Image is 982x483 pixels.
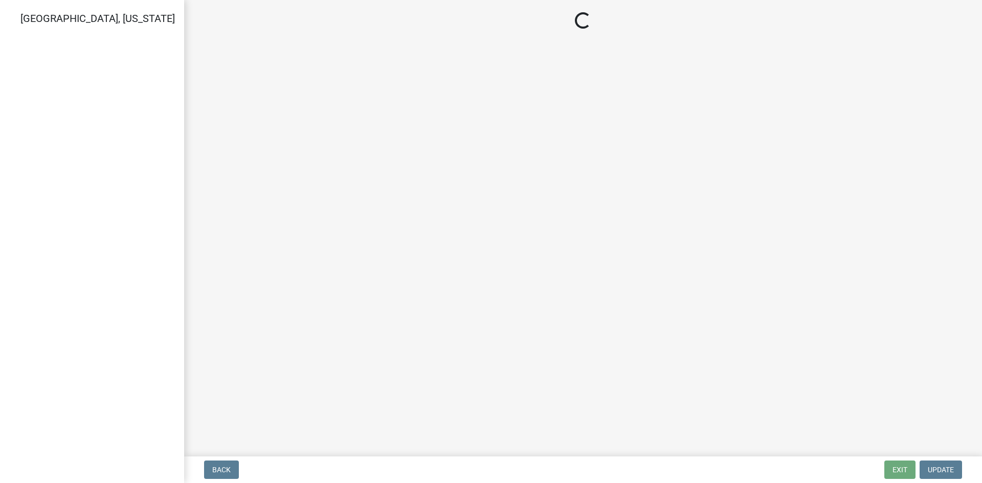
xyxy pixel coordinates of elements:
[204,461,239,479] button: Back
[920,461,962,479] button: Update
[928,466,954,474] span: Update
[212,466,231,474] span: Back
[20,12,175,25] span: [GEOGRAPHIC_DATA], [US_STATE]
[884,461,916,479] button: Exit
